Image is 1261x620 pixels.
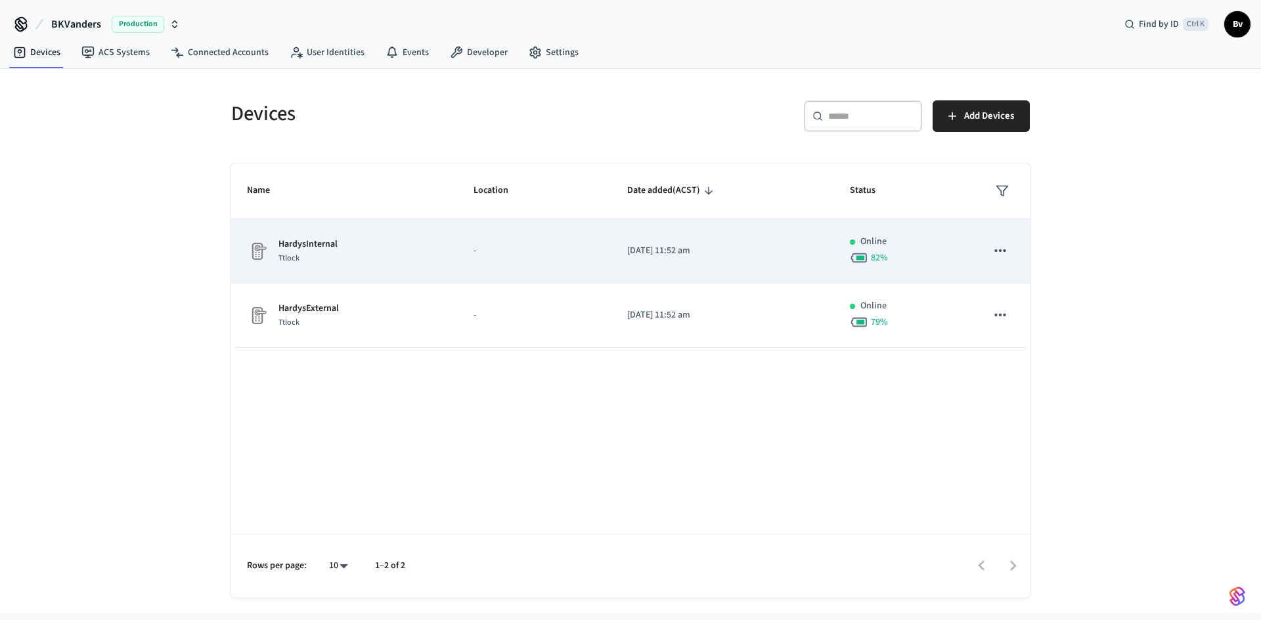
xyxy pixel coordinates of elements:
[247,241,268,262] img: Placeholder Lock Image
[627,244,819,258] p: [DATE] 11:52 am
[1183,18,1208,31] span: Ctrl K
[1139,18,1179,31] span: Find by ID
[278,238,338,251] p: HardysInternal
[474,180,525,201] span: Location
[247,559,307,573] p: Rows per page:
[439,41,518,64] a: Developer
[871,251,888,264] span: 82 %
[322,556,354,575] div: 10
[850,180,893,201] span: Status
[627,180,717,201] span: Date added(ACST)
[1114,12,1219,36] div: Find by IDCtrl K
[231,100,623,127] h5: Devices
[1224,11,1250,37] button: Bv
[518,41,589,64] a: Settings
[860,235,887,249] p: Online
[871,316,888,329] span: 79 %
[71,41,160,64] a: ACS Systems
[112,16,164,33] span: Production
[279,41,375,64] a: User Identities
[627,308,819,322] p: [DATE] 11:52 am
[278,317,299,328] span: Ttlock
[160,41,279,64] a: Connected Accounts
[933,100,1030,132] button: Add Devices
[231,163,1030,348] table: sticky table
[474,244,595,258] p: -
[375,559,405,573] p: 1–2 of 2
[51,16,101,32] span: BKVanders
[278,253,299,264] span: Ttlock
[247,180,287,201] span: Name
[375,41,439,64] a: Events
[278,302,339,316] p: HardysExternal
[247,305,268,326] img: Placeholder Lock Image
[964,108,1014,125] span: Add Devices
[3,41,71,64] a: Devices
[1229,586,1245,607] img: SeamLogoGradient.69752ec5.svg
[860,299,887,313] p: Online
[474,308,595,322] p: -
[1226,12,1249,36] span: Bv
